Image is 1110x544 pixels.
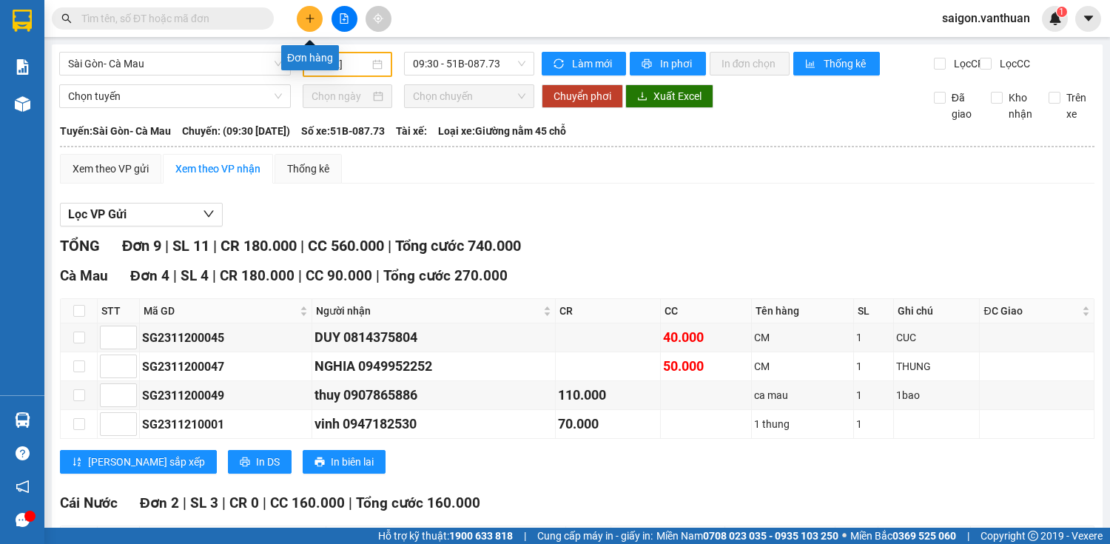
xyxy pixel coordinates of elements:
span: | [376,267,380,284]
input: Chọn ngày [312,88,370,104]
button: aim [366,6,391,32]
button: printerIn phơi [630,52,706,75]
span: SL 11 [172,237,209,255]
span: CR 180.000 [221,237,297,255]
span: CC 160.000 [270,494,345,511]
th: CR [556,299,661,323]
div: 1 [856,416,890,432]
span: Tài xế: [396,123,427,139]
span: Xuất Excel [653,88,702,104]
th: CC [661,299,752,323]
span: Tổng cước 740.000 [395,237,521,255]
span: 1 [1059,7,1064,17]
span: down [203,208,215,220]
span: | [524,528,526,544]
span: ⚪️ [842,533,847,539]
span: | [388,237,391,255]
span: notification [16,480,30,494]
span: Mã GD [144,303,297,319]
b: Tuyến: Sài Gòn- Cà Mau [60,125,171,137]
span: CR 180.000 [220,267,295,284]
span: Trên xe [1060,90,1095,122]
img: logo-vxr [13,10,32,32]
button: printerIn biên lai [303,450,386,474]
div: THUNG [896,358,978,375]
button: downloadXuất Excel [625,84,713,108]
span: plus [305,13,315,24]
div: SG2311200049 [142,386,309,405]
span: Thống kê [824,56,868,72]
div: DUY 0814375804 [314,327,552,348]
span: In DS [256,454,280,470]
span: Đơn 9 [122,237,161,255]
div: 110.000 [558,385,658,406]
input: Tìm tên, số ĐT hoặc mã đơn [81,10,256,27]
span: copyright [1028,531,1038,541]
span: aim [373,13,383,24]
td: SG2311200045 [140,323,312,352]
th: Ghi chú [894,299,980,323]
span: Người nhận [316,303,539,319]
span: SL 3 [190,494,218,511]
div: 40.000 [663,327,749,348]
span: Tổng cước 270.000 [383,267,508,284]
span: SL 4 [181,267,209,284]
span: In biên lai [331,454,374,470]
span: Số xe: 51B-087.73 [301,123,385,139]
th: SL [854,299,893,323]
span: Đơn 4 [130,267,169,284]
span: Lọc VP Gửi [68,205,127,224]
span: Chuyến: (09:30 [DATE]) [182,123,290,139]
span: download [637,91,647,103]
img: icon-new-feature [1049,12,1062,25]
button: In đơn chọn [710,52,790,75]
div: SG2311200047 [142,357,309,376]
span: CR 0 [229,494,259,511]
span: Lọc CC [994,56,1032,72]
span: CC 90.000 [306,267,372,284]
span: printer [240,457,250,469]
span: Cà Mau [60,267,108,284]
img: warehouse-icon [15,412,30,428]
span: Đã giao [946,90,980,122]
span: message [16,513,30,527]
strong: 0369 525 060 [892,530,956,542]
button: Lọc VP Gửi [60,203,223,226]
span: Loại xe: Giường nằm 45 chỗ [438,123,566,139]
button: sort-ascending[PERSON_NAME] sắp xếp [60,450,217,474]
div: CUC [896,329,978,346]
span: Lọc CR [948,56,986,72]
span: Làm mới [572,56,614,72]
span: | [222,494,226,511]
button: caret-down [1075,6,1101,32]
span: Miền Bắc [850,528,956,544]
span: sort-ascending [72,457,82,469]
span: | [173,267,177,284]
div: thuy 0907865886 [314,385,552,406]
button: plus [297,6,323,32]
button: printerIn DS [228,450,292,474]
td: SG2311200049 [140,381,312,410]
span: | [165,237,169,255]
td: SG2311200047 [140,352,312,381]
td: SG2311210001 [140,410,312,439]
div: CM [754,358,851,375]
div: NGHIA 0949952252 [314,356,552,377]
span: | [349,494,352,511]
span: caret-down [1082,12,1095,25]
span: sync [554,58,566,70]
span: printer [314,457,325,469]
div: 1 [856,387,890,403]
span: Cung cấp máy in - giấy in: [537,528,653,544]
strong: 1900 633 818 [449,530,513,542]
div: 50.000 [663,356,749,377]
span: Miền Nam [656,528,838,544]
span: | [213,237,217,255]
span: Hỗ trợ kỹ thuật: [378,528,513,544]
span: TỔNG [60,237,100,255]
div: vinh 0947182530 [314,414,552,434]
div: SG2311200045 [142,329,309,347]
span: Chọn tuyến [68,85,282,107]
span: Tổng cước 160.000 [356,494,480,511]
span: Đơn 2 [140,494,179,511]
